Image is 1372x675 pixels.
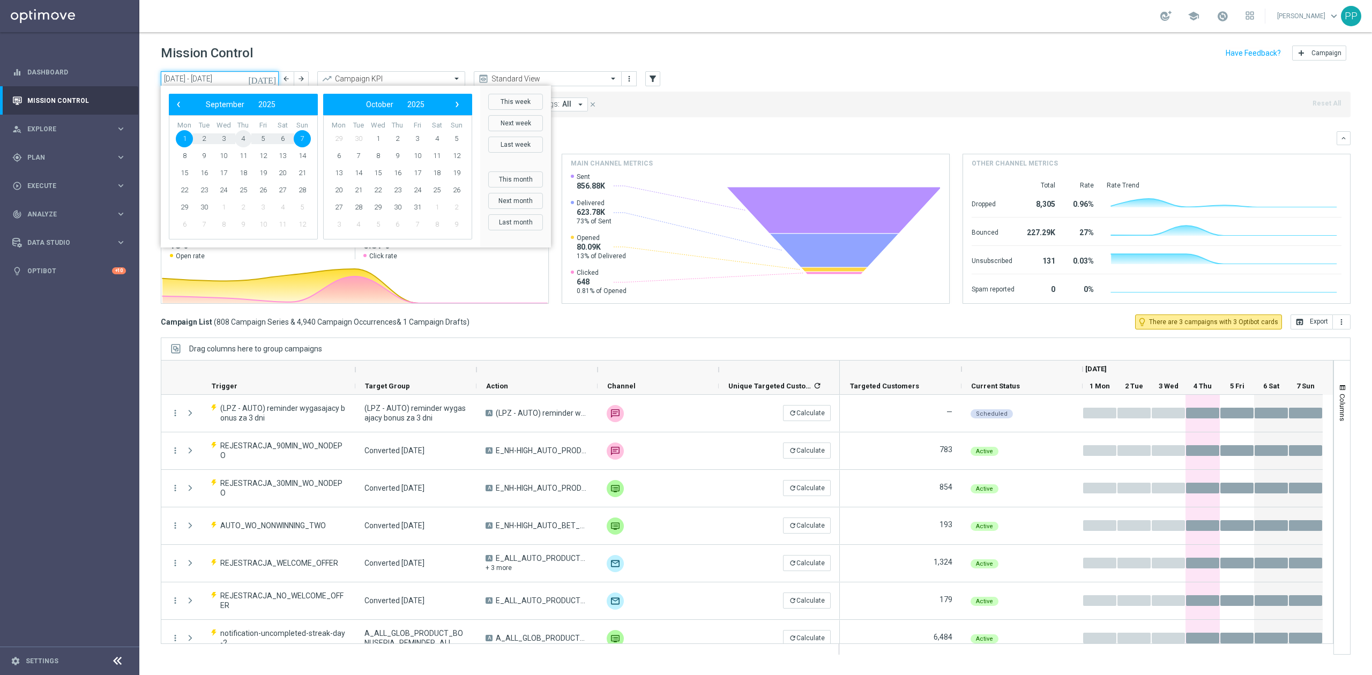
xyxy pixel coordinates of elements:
[116,152,126,162] i: keyboard_arrow_right
[258,100,275,109] span: 2025
[330,199,347,216] span: 27
[12,266,22,276] i: lightbulb
[294,182,311,199] span: 28
[330,216,347,233] span: 3
[170,408,180,418] button: more_vert
[274,164,291,182] span: 20
[577,242,626,252] span: 80.09K
[350,130,367,147] span: 30
[255,182,272,199] span: 26
[161,395,840,432] div: Press SPACE to select this row.
[448,216,465,233] span: 9
[282,75,290,82] i: arrow_back
[1328,10,1340,22] span: keyboard_arrow_down
[195,121,214,130] th: weekday
[27,183,116,189] span: Execute
[576,100,585,109] i: arrow_drop_down
[196,130,213,147] span: 2
[448,164,465,182] span: 19
[840,395,1323,432] div: Press SPACE to select this row.
[972,223,1015,240] div: Bounced
[409,164,426,182] span: 17
[171,97,185,111] button: ‹
[577,199,612,207] span: Delivered
[840,545,1323,582] div: Press SPACE to select this row.
[478,73,489,84] i: preview
[1027,251,1055,268] div: 131
[12,96,126,105] button: Mission Control
[279,71,294,86] button: arrow_back
[783,555,831,571] button: refreshCalculate
[939,520,952,529] label: 193
[486,597,493,604] span: A
[27,126,116,132] span: Explore
[389,147,406,164] span: 9
[840,432,1323,470] div: Press SPACE to select this row.
[326,97,464,111] bs-datepicker-navigation-view: ​ ​ ​
[176,182,193,199] span: 22
[1068,194,1094,212] div: 0.96%
[112,267,126,274] div: +10
[939,445,952,454] label: 783
[199,97,251,111] button: September
[214,121,234,130] th: weekday
[648,74,658,84] i: filter_alt
[496,596,588,605] span: E_ALL_AUTO_PRODUCT_ WELCOME MAIL CONVERTED TODAY KUPON BARDZIEJ_DAILY
[369,182,386,199] span: 22
[1333,314,1351,329] button: more_vert
[215,147,232,164] span: 10
[388,121,408,130] th: weekday
[12,125,126,133] div: person_search Explore keyboard_arrow_right
[1068,223,1094,240] div: 27%
[294,71,309,86] button: arrow_forward
[329,121,349,130] th: weekday
[196,216,213,233] span: 7
[1135,314,1282,329] button: lightbulb_outline There are 3 campaigns with 3 Optibot cards
[274,216,291,233] span: 11
[783,630,831,646] button: refreshCalculate
[972,159,1058,168] h4: Other channel metrics
[1297,49,1306,57] i: add
[369,199,386,216] span: 29
[428,182,445,199] span: 25
[294,130,311,147] span: 7
[235,164,252,182] span: 18
[350,216,367,233] span: 4
[1027,181,1055,190] div: Total
[607,405,624,422] img: SMS RT
[496,483,588,493] span: E_NH-HIGH_AUTO_PRODUCT_WO 30 MIN CONVERTED TODAY NONDEPO_DAILY
[389,199,406,216] span: 30
[369,147,386,164] span: 8
[939,595,952,604] label: 179
[400,97,431,111] button: 2025
[939,482,952,492] label: 854
[450,97,464,111] button: ›
[161,46,253,61] h1: Mission Control
[255,216,272,233] span: 10
[607,555,624,572] img: Optimail
[577,234,626,242] span: Opened
[26,658,58,664] a: Settings
[789,522,796,529] i: refresh
[488,193,543,209] button: Next month
[116,124,126,134] i: keyboard_arrow_right
[12,238,126,247] button: Data Studio keyboard_arrow_right
[196,199,213,216] span: 30
[12,67,22,77] i: equalizer
[645,71,660,86] button: filter_alt
[350,199,367,216] span: 28
[330,182,347,199] span: 20
[170,596,180,605] i: more_vert
[934,557,952,567] label: 1,324
[215,199,232,216] span: 1
[486,410,493,416] span: A
[589,101,596,108] i: close
[448,199,465,216] span: 2
[1137,317,1147,327] i: lightbulb_outline
[171,97,310,111] bs-datepicker-navigation-view: ​ ​ ​
[972,194,1015,212] div: Dropped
